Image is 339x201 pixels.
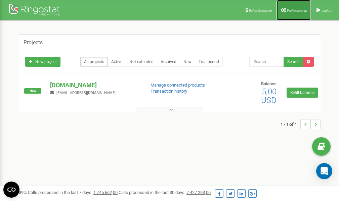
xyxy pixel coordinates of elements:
[28,190,118,195] span: Calls processed in the last 7 days :
[316,163,332,179] div: Open Intercom Messenger
[119,190,211,195] span: Calls processed in the last 30 days :
[93,190,118,195] u: 1 745 662,00
[284,57,303,67] button: Search
[3,182,19,198] button: Open CMP widget
[151,89,187,94] a: Transaction history
[108,57,126,67] a: Active
[287,88,318,98] a: Refill balance
[249,57,284,67] input: Search
[80,57,108,67] a: All projects
[50,81,139,90] p: [DOMAIN_NAME]
[186,190,211,195] u: 7 427 293,00
[56,91,116,95] span: [EMAIL_ADDRESS][DOMAIN_NAME]
[322,9,332,12] span: Log Out
[24,88,41,94] span: New
[195,57,223,67] a: Trial period
[249,9,272,12] span: Referral program
[281,112,321,136] nav: ...
[24,40,43,46] h5: Projects
[151,83,205,88] a: Manage connected products
[281,119,300,129] span: 1 - 1 of 1
[157,57,180,67] a: Archived
[287,9,307,12] span: Profile settings
[261,87,277,105] span: 5,00 USD
[25,57,60,67] a: New project
[180,57,195,67] a: New
[261,81,277,86] span: Balance
[126,57,157,67] a: Not extended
